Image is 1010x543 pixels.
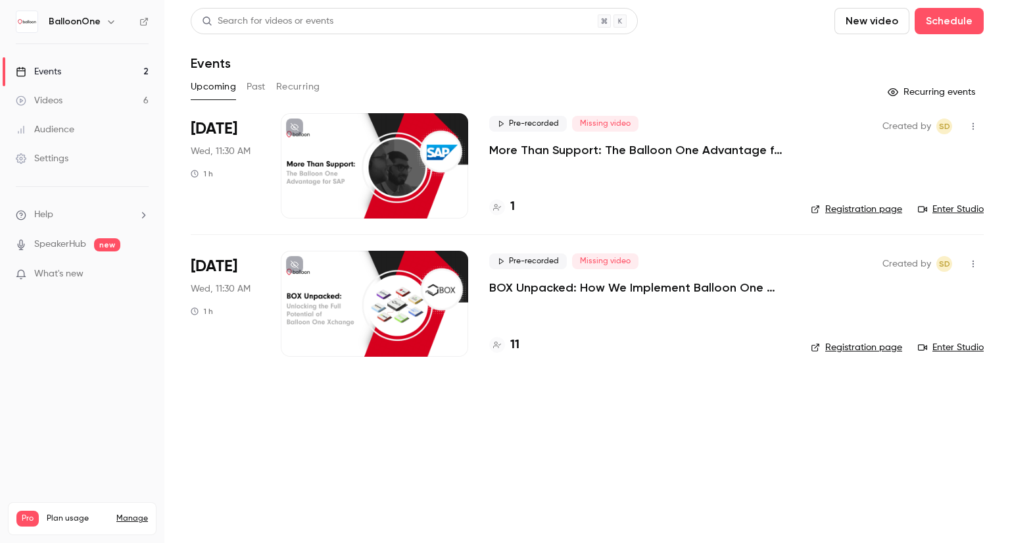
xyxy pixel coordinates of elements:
span: Created by [882,118,931,134]
div: Videos [16,94,62,107]
span: new [94,238,120,251]
span: Help [34,208,53,222]
span: [DATE] [191,256,237,277]
button: Recurring [276,76,320,97]
button: New video [834,8,909,34]
a: BOX Unpacked: How We Implement Balloon One Xchange (BOX)—Our Proven Project Methodology [489,280,790,296]
a: 11 [489,336,519,354]
h4: 11 [510,336,519,354]
div: Sep 3 Wed, 11:30 AM (Europe/London) [191,113,260,219]
a: Manage [116,513,148,524]
iframe: Noticeable Trigger [133,269,149,280]
a: Registration page [811,341,902,354]
li: help-dropdown-opener [16,208,149,222]
span: [DATE] [191,118,237,140]
img: BalloonOne [16,11,37,32]
span: Pre-recorded [489,116,567,132]
div: Sep 10 Wed, 11:30 AM (Europe/London) [191,251,260,356]
button: Upcoming [191,76,236,97]
div: Events [16,65,61,78]
span: Wed, 11:30 AM [191,282,251,296]
span: Plan usage [47,513,108,524]
div: 1 h [191,168,213,179]
h4: 1 [510,198,515,216]
div: Settings [16,152,68,165]
span: SD [939,256,950,272]
a: More Than Support: The Balloon One Advantage for SAP [489,142,790,158]
a: Enter Studio [918,203,984,216]
h1: Events [191,55,231,71]
span: Missing video [572,116,638,132]
div: Audience [16,123,74,136]
a: SpeakerHub [34,238,86,251]
span: Wed, 11:30 AM [191,145,251,158]
span: Pro [16,511,39,527]
span: Pre-recorded [489,253,567,269]
span: Missing video [572,253,638,269]
div: 1 h [191,306,213,317]
div: Search for videos or events [202,14,333,28]
span: SD [939,118,950,134]
button: Schedule [915,8,984,34]
span: Sitara Duggal [936,118,952,134]
span: Sitara Duggal [936,256,952,272]
button: Recurring events [882,82,984,103]
span: What's new [34,267,84,281]
h6: BalloonOne [49,15,101,28]
span: Created by [882,256,931,272]
a: Enter Studio [918,341,984,354]
a: 1 [489,198,515,216]
a: Registration page [811,203,902,216]
button: Past [247,76,266,97]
